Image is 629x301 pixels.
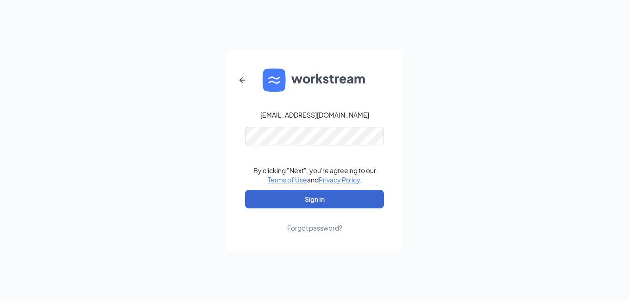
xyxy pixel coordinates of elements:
a: Terms of Use [268,176,307,184]
button: ArrowLeftNew [231,69,253,91]
div: By clicking "Next", you're agreeing to our and . [253,166,376,184]
svg: ArrowLeftNew [237,75,248,86]
a: Forgot password? [287,208,342,232]
div: Forgot password? [287,223,342,232]
div: [EMAIL_ADDRESS][DOMAIN_NAME] [260,110,369,119]
a: Privacy Policy [319,176,360,184]
button: Sign In [245,190,384,208]
img: WS logo and Workstream text [263,69,366,92]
